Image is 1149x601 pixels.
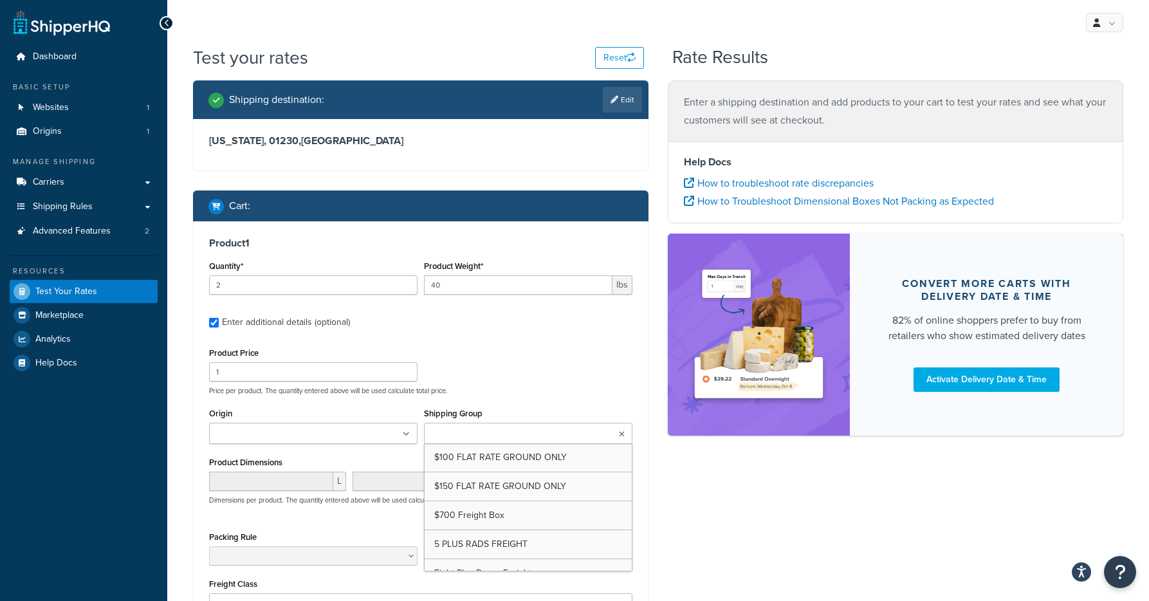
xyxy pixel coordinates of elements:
[10,280,158,303] a: Test Your Rates
[206,386,636,395] p: Price per product. The quantity entered above will be used calculate total price.
[33,102,69,113] span: Websites
[10,195,158,219] a: Shipping Rules
[206,495,475,504] p: Dimensions per product. The quantity entered above will be used calculate total volume.
[425,472,632,501] a: $150 FLAT RATE GROUND ONLY
[209,275,418,295] input: 0.0
[209,409,232,418] label: Origin
[612,275,632,295] span: lbs
[209,532,257,542] label: Packing Rule
[33,226,111,237] span: Advanced Features
[209,318,219,328] input: Enter additional details (optional)
[1104,556,1136,588] button: Open Resource Center
[209,579,257,589] label: Freight Class
[424,409,483,418] label: Shipping Group
[684,93,1107,129] p: Enter a shipping destination and add products to your cart to test your rates and see what your c...
[229,200,250,212] h2: Cart :
[425,501,632,530] a: $700 Freight Box
[10,96,158,120] a: Websites1
[10,96,158,120] li: Websites
[10,219,158,243] li: Advanced Features
[687,253,831,416] img: feature-image-ddt-36eae7f7280da8017bfb280eaccd9c446f90b1fe08728e4019434db127062ab4.png
[425,443,632,472] a: $100 FLAT RATE GROUND ONLY
[434,450,567,464] span: $100 FLAT RATE GROUND ONLY
[147,126,149,137] span: 1
[684,194,994,208] a: How to Troubleshoot Dimensional Boxes Not Packing as Expected
[209,261,243,271] label: Quantity*
[10,156,158,167] div: Manage Shipping
[434,508,504,522] span: $700 Freight Box
[35,334,71,345] span: Analytics
[10,82,158,93] div: Basic Setup
[147,102,149,113] span: 1
[333,472,346,491] span: L
[10,328,158,351] a: Analytics
[33,51,77,62] span: Dashboard
[33,177,64,188] span: Carriers
[209,237,632,250] h3: Product 1
[434,479,566,493] span: $150 FLAT RATE GROUND ONLY
[229,94,324,106] h2: Shipping destination :
[33,126,62,137] span: Origins
[10,219,158,243] a: Advanced Features2
[434,537,528,551] span: 5 PLUS RADS FREIGHT
[684,154,1107,170] h4: Help Docs
[145,226,149,237] span: 2
[209,134,632,147] h3: [US_STATE], 01230 , [GEOGRAPHIC_DATA]
[434,566,531,580] span: Eight Plus Doors Freight
[193,45,308,70] h1: Test your rates
[672,48,768,68] h2: Rate Results
[222,313,350,331] div: Enter additional details (optional)
[425,559,632,587] a: Eight Plus Doors Freight
[35,358,77,369] span: Help Docs
[33,201,93,212] span: Shipping Rules
[10,171,158,194] a: Carriers
[684,176,874,190] a: How to troubleshoot rate discrepancies
[209,348,259,358] label: Product Price
[209,458,282,467] label: Product Dimensions
[424,261,483,271] label: Product Weight*
[595,47,644,69] button: Reset
[10,351,158,374] a: Help Docs
[10,120,158,143] a: Origins1
[603,87,642,113] a: Edit
[914,367,1060,392] a: Activate Delivery Date & Time
[10,266,158,277] div: Resources
[35,310,84,321] span: Marketplace
[10,45,158,69] a: Dashboard
[10,304,158,327] a: Marketplace
[881,313,1092,344] div: 82% of online shoppers prefer to buy from retailers who show estimated delivery dates
[881,277,1092,303] div: Convert more carts with delivery date & time
[10,120,158,143] li: Origins
[424,275,612,295] input: 0.00
[35,286,97,297] span: Test Your Rates
[425,530,632,559] a: 5 PLUS RADS FREIGHT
